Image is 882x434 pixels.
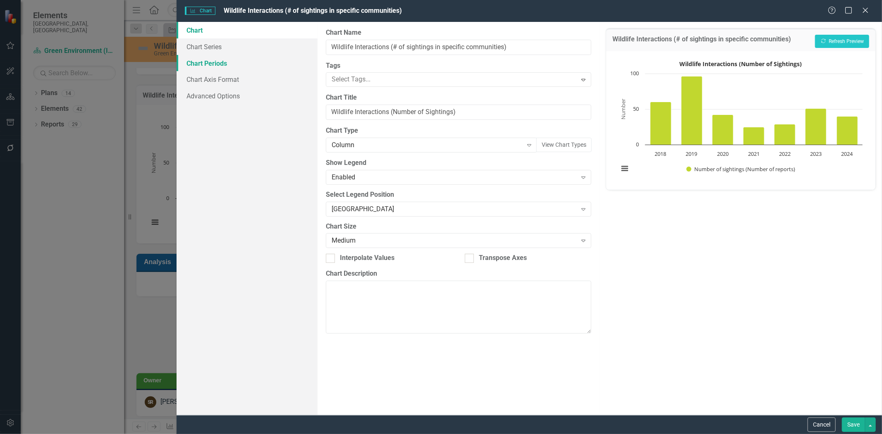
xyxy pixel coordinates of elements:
path: 2018, 60. Number of sightings (Number of reports). [650,102,672,145]
label: Select Legend Position [326,190,592,200]
label: Chart Type [326,126,592,136]
div: Transpose Axes [479,253,527,263]
button: Cancel [808,417,836,432]
label: Tags [326,61,592,71]
path: 2021, 25. Number of sightings (Number of reports). [743,127,765,145]
div: Interpolate Values [340,253,394,263]
a: Chart Axis Format [177,71,318,88]
svg: Interactive chart [614,57,867,181]
a: Advanced Options [177,88,318,104]
button: Refresh Preview [815,35,869,48]
label: Show Legend [326,158,592,168]
label: Chart Title [326,93,592,103]
text: Number of sightings (Number of reports) [694,165,795,173]
label: Chart Name [326,28,592,38]
div: Wildlife Interactions (Number of Sightings). Highcharts interactive chart. [614,57,867,181]
input: Optional Chart Title [326,105,592,120]
button: Show Number of sightings (Number of reports) [686,166,796,173]
label: Chart Description [326,269,592,279]
text: 2021 [748,150,760,157]
text: Wildlife Interactions (Number of Sightings) [679,60,802,68]
text: Number [619,98,627,119]
div: Medium [332,236,577,246]
path: 2022, 29. Number of sightings (Number of reports). [774,124,796,145]
div: Enabled [332,172,577,182]
span: Wildlife Interactions (# of sightings in specific communities) [224,7,402,14]
a: Chart [177,22,318,38]
span: Chart [185,7,215,15]
path: 2019, 96. Number of sightings (Number of reports). [681,76,703,145]
path: 2020, 42. Number of sightings (Number of reports). [712,114,734,145]
text: 2018 [655,150,667,157]
text: 2022 [779,150,791,157]
path: 2023, 51. Number of sightings (Number of reports). [806,108,827,145]
h3: Wildlife Interactions (# of sightings in specific communities) [612,36,791,45]
a: Chart Series [177,38,318,55]
a: Chart Periods [177,55,318,72]
div: [GEOGRAPHIC_DATA] [332,204,577,214]
button: View chart menu, Wildlife Interactions (Number of Sightings) [619,163,631,174]
text: 50 [633,105,639,112]
label: Chart Size [326,222,592,231]
path: 2024, 40. Number of sightings (Number of reports). [837,116,858,145]
text: 100 [630,69,639,77]
text: 2019 [686,150,698,157]
text: 0 [636,141,639,148]
div: Column [332,141,523,150]
button: View Chart Types [536,138,592,152]
text: 2020 [717,150,729,157]
text: 2024 [841,150,853,157]
button: Save [842,417,865,432]
text: 2023 [810,150,822,157]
